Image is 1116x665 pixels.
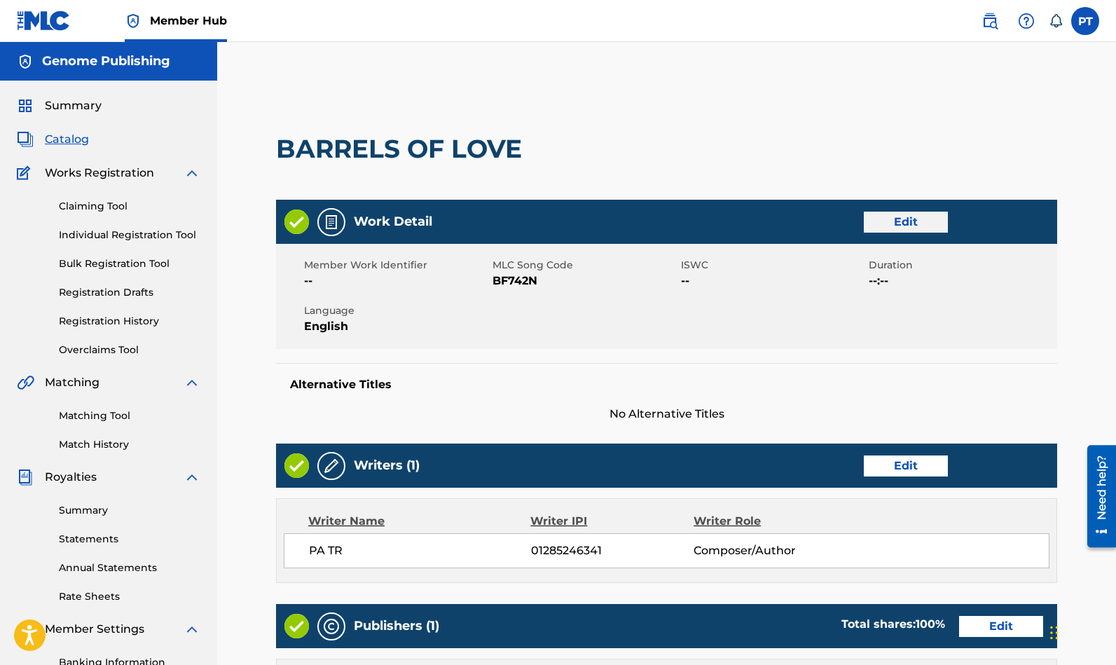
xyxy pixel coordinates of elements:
span: Member Hub [150,13,227,29]
img: MLC Logo [17,11,71,31]
img: Catalog [17,131,34,148]
div: Drag [1050,612,1059,654]
h2: BARRELS OF LOVE [276,133,529,165]
span: 01285246341 [531,542,694,559]
span: Member Settings [45,621,144,638]
span: Matching [45,374,99,391]
div: User Menu [1071,7,1099,35]
div: Total shares: [841,616,945,633]
img: Works Registration [17,165,35,181]
img: search [981,13,998,29]
img: Publishers [323,618,340,635]
span: Royalties [45,469,97,486]
a: Registration Drafts [59,285,200,300]
a: Edit [959,616,1043,637]
h5: Writers (1) [354,458,420,474]
div: Help [1012,7,1040,35]
span: Summary [45,97,102,114]
img: Writers [323,458,340,474]
span: -- [681,273,866,289]
iframe: Chat Widget [1046,598,1116,665]
a: Annual Statements [59,561,200,575]
span: MLC Song Code [492,258,677,273]
img: Royalties [17,469,34,486]
img: Valid [284,453,309,478]
div: Notifications [1049,14,1063,28]
span: Catalog [45,131,89,148]
h5: Alternative Titles [290,378,1043,392]
h5: Genome Publishing [42,53,170,69]
span: BF742N [492,273,677,289]
a: Bulk Registration Tool [59,256,200,271]
span: No Alternative Titles [276,406,1057,423]
span: -- [304,273,489,289]
img: Accounts [17,53,34,70]
span: ISWC [681,258,866,273]
img: expand [184,374,200,391]
img: Summary [17,97,34,114]
img: expand [184,621,200,638]
a: Matching Tool [59,409,200,423]
img: Valid [284,210,309,234]
span: 100 % [916,617,945,631]
span: Works Registration [45,165,154,181]
a: Match History [59,437,200,452]
img: help [1018,13,1035,29]
h5: Work Detail [354,214,432,230]
div: Writer Role [694,513,842,530]
img: expand [184,165,200,181]
a: Rate Sheets [59,589,200,604]
a: Claiming Tool [59,199,200,214]
img: Valid [284,614,309,638]
a: SummarySummary [17,97,102,114]
span: Duration [869,258,1054,273]
span: --:-- [869,273,1054,289]
a: Edit [864,212,948,233]
span: Language [304,303,489,318]
a: Edit [864,455,948,477]
img: Work Detail [323,214,340,231]
img: Matching [17,374,34,391]
a: Public Search [976,7,1004,35]
h5: Publishers (1) [354,618,439,634]
a: Summary [59,503,200,518]
div: Writer IPI [530,513,694,530]
span: Composer/Author [694,542,841,559]
span: Member Work Identifier [304,258,489,273]
div: Writer Name [308,513,530,530]
iframe: Resource Center [1077,439,1116,555]
a: Individual Registration Tool [59,228,200,242]
a: Registration History [59,314,200,329]
img: Top Rightsholder [125,13,142,29]
a: Statements [59,532,200,547]
img: expand [184,469,200,486]
span: PA TR [309,542,531,559]
a: Overclaims Tool [59,343,200,357]
a: CatalogCatalog [17,131,89,148]
img: Member Settings [17,621,34,638]
span: English [304,318,489,335]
